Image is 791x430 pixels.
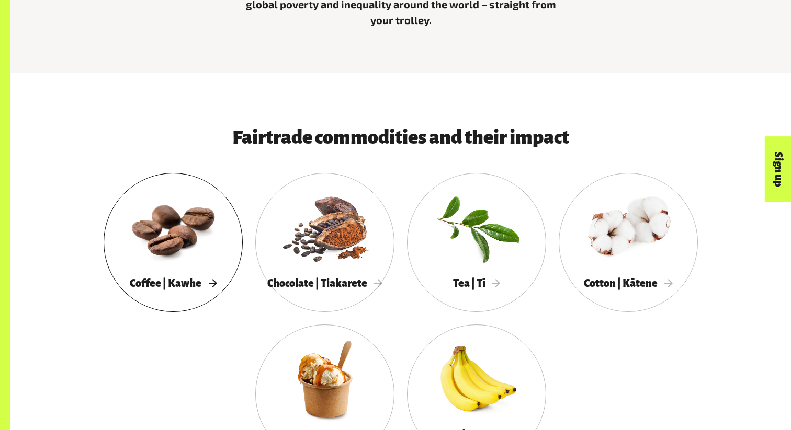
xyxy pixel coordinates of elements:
a: Tea | Tī [407,173,546,312]
a: Cotton | Kātene [559,173,698,312]
span: Cotton | Kātene [584,277,673,289]
h3: Fairtrade commodities and their impact [135,127,666,148]
a: Chocolate | Tiakarete [255,173,394,312]
a: Coffee | Kawhe [104,173,243,312]
span: Coffee | Kawhe [130,277,217,289]
span: Chocolate | Tiakarete [267,277,382,289]
span: Tea | Tī [453,277,501,289]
